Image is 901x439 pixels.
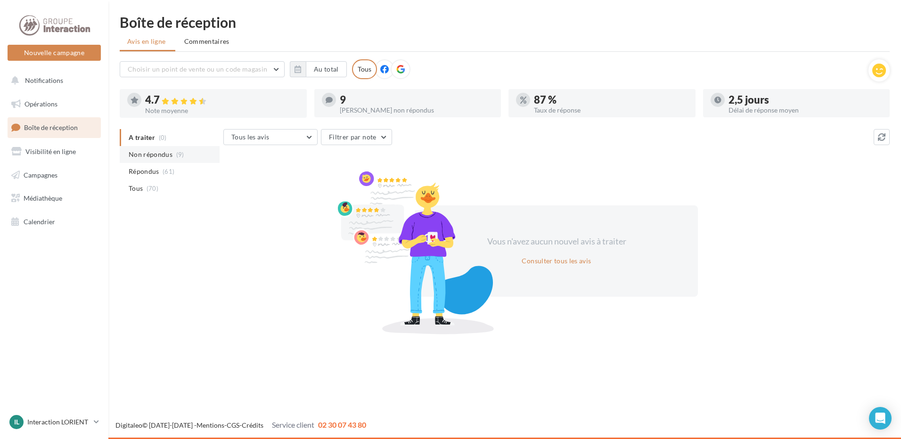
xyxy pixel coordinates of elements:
[223,129,318,145] button: Tous les avis
[242,421,263,429] a: Crédits
[129,167,159,176] span: Répondus
[8,45,101,61] button: Nouvelle campagne
[120,61,285,77] button: Choisir un point de vente ou un code magasin
[24,218,55,226] span: Calendrier
[729,95,883,105] div: 2,5 jours
[6,188,103,208] a: Médiathèque
[145,95,299,106] div: 4.7
[318,420,366,429] span: 02 30 07 43 80
[27,417,90,427] p: Interaction LORIENT
[24,194,62,202] span: Médiathèque
[6,117,103,138] a: Boîte de réception
[272,420,314,429] span: Service client
[25,76,63,84] span: Notifications
[129,184,143,193] span: Tous
[290,61,347,77] button: Au total
[6,165,103,185] a: Campagnes
[184,37,229,46] span: Commentaires
[869,407,892,430] div: Open Intercom Messenger
[6,212,103,232] a: Calendrier
[24,123,78,131] span: Boîte de réception
[128,65,267,73] span: Choisir un point de vente ou un code magasin
[6,142,103,162] a: Visibilité en ligne
[231,133,270,141] span: Tous les avis
[475,236,638,248] div: Vous n'avez aucun nouvel avis à traiter
[306,61,347,77] button: Au total
[340,107,494,114] div: [PERSON_NAME] non répondus
[176,151,184,158] span: (9)
[729,107,883,114] div: Délai de réponse moyen
[227,421,239,429] a: CGS
[340,95,494,105] div: 9
[115,421,366,429] span: © [DATE]-[DATE] - - -
[6,94,103,114] a: Opérations
[8,413,101,431] a: IL Interaction LORIENT
[352,59,377,79] div: Tous
[6,71,99,90] button: Notifications
[115,421,142,429] a: Digitaleo
[120,15,890,29] div: Boîte de réception
[518,255,595,267] button: Consulter tous les avis
[129,150,172,159] span: Non répondus
[321,129,392,145] button: Filtrer par note
[147,185,158,192] span: (70)
[25,147,76,155] span: Visibilité en ligne
[534,107,688,114] div: Taux de réponse
[145,107,299,114] div: Note moyenne
[14,417,19,427] span: IL
[24,171,57,179] span: Campagnes
[25,100,57,108] span: Opérations
[534,95,688,105] div: 87 %
[163,168,174,175] span: (61)
[197,421,224,429] a: Mentions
